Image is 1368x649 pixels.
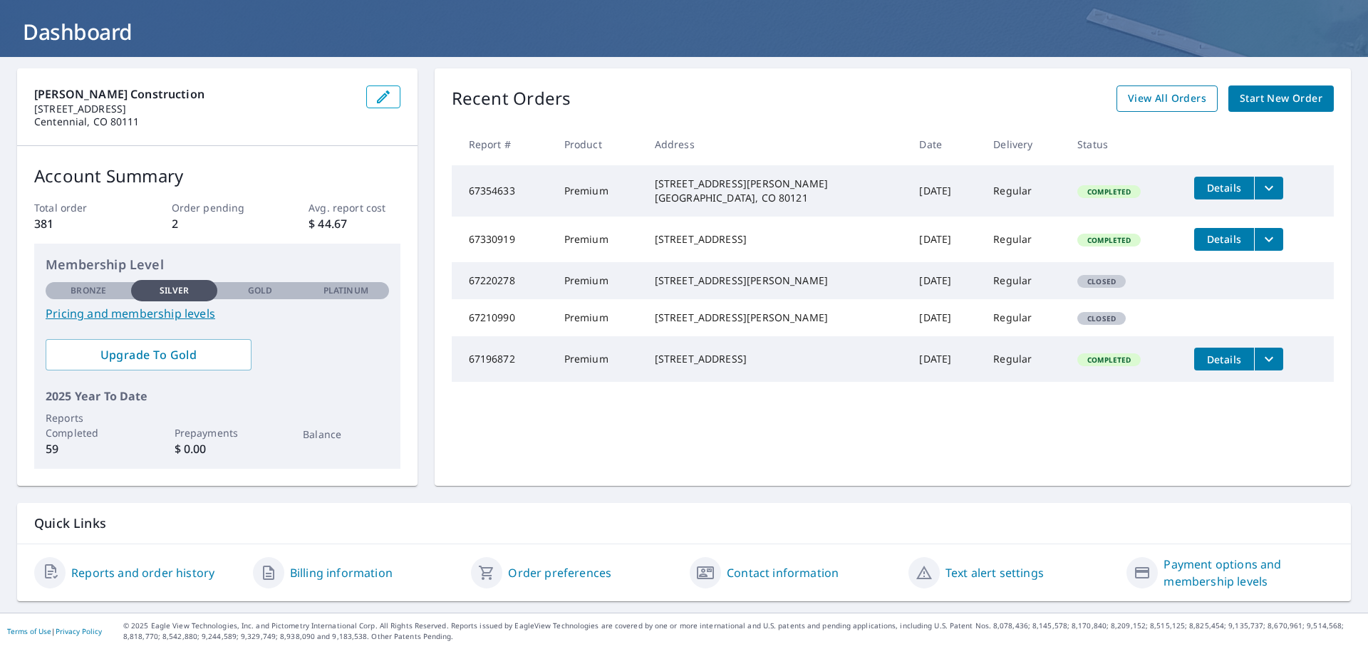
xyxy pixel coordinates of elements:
p: Account Summary [34,163,400,189]
th: Status [1066,123,1183,165]
div: [STREET_ADDRESS][PERSON_NAME] [655,274,897,288]
td: Premium [553,217,643,262]
span: Closed [1079,276,1124,286]
td: [DATE] [908,217,982,262]
button: filesDropdownBtn-67354633 [1254,177,1283,199]
td: Regular [982,165,1066,217]
h1: Dashboard [17,17,1351,46]
p: 2025 Year To Date [46,388,389,405]
p: Reports Completed [46,410,131,440]
a: Upgrade To Gold [46,339,252,370]
p: Quick Links [34,514,1334,532]
a: Pricing and membership levels [46,305,389,322]
th: Product [553,123,643,165]
span: View All Orders [1128,90,1206,108]
a: Start New Order [1228,85,1334,112]
td: 67354633 [452,165,553,217]
a: Billing information [290,564,393,581]
button: detailsBtn-67330919 [1194,228,1254,251]
span: Details [1203,181,1245,194]
p: Order pending [172,200,263,215]
td: 67210990 [452,299,553,336]
p: Bronze [71,284,106,297]
td: Regular [982,336,1066,382]
a: View All Orders [1116,85,1218,112]
p: Centennial, CO 80111 [34,115,355,128]
span: Upgrade To Gold [57,347,240,363]
p: Silver [160,284,190,297]
p: 59 [46,440,131,457]
td: Premium [553,165,643,217]
td: 67196872 [452,336,553,382]
p: [STREET_ADDRESS] [34,103,355,115]
a: Terms of Use [7,626,51,636]
div: [STREET_ADDRESS][PERSON_NAME] [GEOGRAPHIC_DATA], CO 80121 [655,177,897,205]
button: filesDropdownBtn-67330919 [1254,228,1283,251]
p: 2 [172,215,263,232]
p: Recent Orders [452,85,571,112]
div: [STREET_ADDRESS][PERSON_NAME] [655,311,897,325]
span: Details [1203,353,1245,366]
td: 67220278 [452,262,553,299]
td: [DATE] [908,262,982,299]
td: Premium [553,299,643,336]
td: [DATE] [908,165,982,217]
td: [DATE] [908,336,982,382]
p: $ 0.00 [175,440,260,457]
a: Privacy Policy [56,626,102,636]
td: 67330919 [452,217,553,262]
p: Prepayments [175,425,260,440]
p: | [7,627,102,635]
th: Report # [452,123,553,165]
td: Regular [982,299,1066,336]
td: Regular [982,217,1066,262]
span: Start New Order [1240,90,1322,108]
a: Contact information [727,564,839,581]
td: Premium [553,336,643,382]
a: Payment options and membership levels [1164,556,1334,590]
p: Balance [303,427,388,442]
button: filesDropdownBtn-67196872 [1254,348,1283,370]
th: Date [908,123,982,165]
span: Completed [1079,355,1139,365]
th: Delivery [982,123,1066,165]
p: 381 [34,215,125,232]
button: detailsBtn-67354633 [1194,177,1254,199]
td: Premium [553,262,643,299]
p: Total order [34,200,125,215]
button: detailsBtn-67196872 [1194,348,1254,370]
span: Completed [1079,187,1139,197]
span: Closed [1079,313,1124,323]
p: Gold [248,284,272,297]
div: [STREET_ADDRESS] [655,352,897,366]
span: Completed [1079,235,1139,245]
td: Regular [982,262,1066,299]
a: Reports and order history [71,564,214,581]
p: © 2025 Eagle View Technologies, Inc. and Pictometry International Corp. All Rights Reserved. Repo... [123,621,1361,642]
th: Address [643,123,908,165]
p: Avg. report cost [309,200,400,215]
a: Text alert settings [945,564,1044,581]
a: Order preferences [508,564,611,581]
td: [DATE] [908,299,982,336]
p: $ 44.67 [309,215,400,232]
div: [STREET_ADDRESS] [655,232,897,246]
p: Platinum [323,284,368,297]
span: Details [1203,232,1245,246]
p: [PERSON_NAME] Construction [34,85,355,103]
p: Membership Level [46,255,389,274]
